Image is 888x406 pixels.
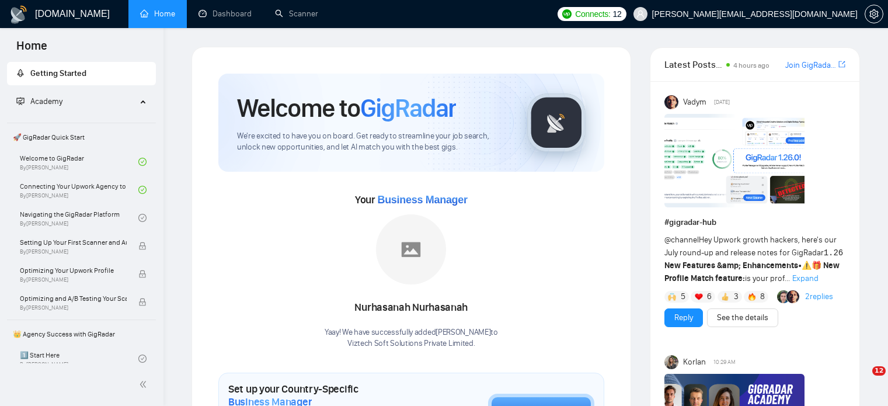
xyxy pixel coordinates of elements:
[139,379,151,390] span: double-left
[16,69,25,77] span: rocket
[812,261,821,270] span: 🎁
[199,9,252,19] a: dashboardDashboard
[20,293,127,304] span: Optimizing and A/B Testing Your Scanner for Better Results
[377,194,467,206] span: Business Manager
[734,291,739,303] span: 3
[664,355,678,369] img: Korlan
[872,366,886,376] span: 12
[237,131,509,153] span: We're excited to have you on board. Get ready to streamline your job search, unlock new opportuni...
[695,293,703,301] img: ❤️
[20,346,138,372] a: 1️⃣ Start HereBy[PERSON_NAME]
[7,37,57,62] span: Home
[664,216,845,229] h1: # gigradar-hub
[865,9,883,19] a: setting
[138,186,147,194] span: check-circle
[138,214,147,222] span: check-circle
[138,158,147,166] span: check-circle
[681,291,685,303] span: 5
[20,248,127,255] span: By [PERSON_NAME]
[20,276,127,283] span: By [PERSON_NAME]
[636,10,645,18] span: user
[674,311,693,324] a: Reply
[785,59,836,72] a: Join GigRadar Slack Community
[20,265,127,276] span: Optimizing Your Upwork Profile
[848,366,876,394] iframe: Intercom live chat
[707,308,778,327] button: See the details
[613,8,622,20] span: 12
[683,356,706,369] span: Korlan
[865,5,883,23] button: setting
[664,235,699,245] span: @channel
[714,97,730,107] span: [DATE]
[664,95,678,109] img: Vadym
[325,298,498,318] div: Nurhasanah Nurhasanah
[20,304,127,311] span: By [PERSON_NAME]
[8,322,155,346] span: 👑 Agency Success with GigRadar
[805,291,833,303] a: 2replies
[16,96,62,106] span: Academy
[562,9,572,19] img: upwork-logo.png
[30,96,62,106] span: Academy
[30,68,86,78] span: Getting Started
[760,291,765,303] span: 8
[792,273,819,283] span: Expand
[713,357,736,367] span: 10:29 AM
[664,114,805,207] img: F09AC4U7ATU-image.png
[664,261,798,270] strong: New Features &amp; Enhancements
[138,298,147,306] span: lock
[325,327,498,349] div: Yaay! We have successfully added [PERSON_NAME] to
[838,60,845,69] span: export
[8,126,155,149] span: 🚀 GigRadar Quick Start
[138,355,147,363] span: check-circle
[664,57,723,72] span: Latest Posts from the GigRadar Community
[664,235,844,283] span: Hey Upwork growth hackers, here's our July round-up and release notes for GigRadar • is your prof...
[733,61,769,70] span: 4 hours ago
[355,193,468,206] span: Your
[664,308,703,327] button: Reply
[20,149,138,175] a: Welcome to GigRadarBy[PERSON_NAME]
[275,9,318,19] a: searchScanner
[717,311,768,324] a: See the details
[138,270,147,278] span: lock
[376,214,446,284] img: placeholder.png
[20,237,127,248] span: Setting Up Your First Scanner and Auto-Bidder
[707,291,712,303] span: 6
[824,248,844,258] code: 1.26
[20,177,138,203] a: Connecting Your Upwork Agency to GigRadarBy[PERSON_NAME]
[138,242,147,250] span: lock
[527,93,586,152] img: gigradar-logo.png
[777,290,790,303] img: Alex B
[20,205,138,231] a: Navigating the GigRadar PlatformBy[PERSON_NAME]
[7,62,156,85] li: Getting Started
[360,92,456,124] span: GigRadar
[838,59,845,70] a: export
[683,96,706,109] span: Vadym
[802,261,812,270] span: ⚠️
[721,293,729,301] img: 👍
[748,293,756,301] img: 🔥
[575,8,610,20] span: Connects:
[140,9,175,19] a: homeHome
[668,293,676,301] img: 🙌
[9,5,28,24] img: logo
[237,92,456,124] h1: Welcome to
[325,338,498,349] p: Viztech Soft Solutions Private Limited .
[16,97,25,105] span: fund-projection-screen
